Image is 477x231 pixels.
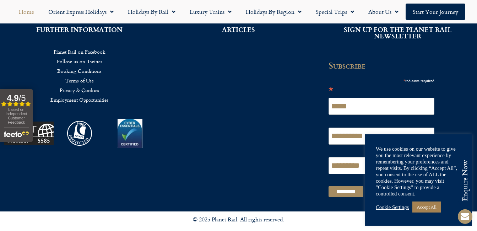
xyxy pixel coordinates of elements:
[4,4,473,20] nav: Menu
[11,95,148,104] a: Employment Opportunities
[239,4,309,20] a: Holidays by Region
[11,66,148,76] a: Booking Conditions
[11,47,148,57] a: Planet Rail on Facebook
[329,60,439,70] h2: Subscribe
[406,4,465,20] a: Start your Journey
[170,26,308,33] h2: ARTICLES
[309,4,361,20] a: Special Trips
[11,57,148,66] a: Follow us on Twitter
[12,4,41,20] a: Home
[361,4,406,20] a: About Us
[11,47,148,104] nav: Menu
[11,76,148,85] a: Terms of Use
[376,146,461,197] div: We use cookies on our website to give you the most relevant experience by remembering your prefer...
[329,26,466,39] h2: SIGN UP FOR THE PLANET RAIL NEWSLETTER
[183,4,239,20] a: Luxury Trains
[41,4,121,20] a: Orient Express Holidays
[121,4,183,20] a: Holidays by Rail
[412,202,441,213] a: Accept All
[36,215,441,224] p: © 2025 Planet Rail. All rights reserved.
[11,85,148,95] a: Privacy & Cookies
[329,76,434,85] div: indicates required
[376,204,409,210] a: Cookie Settings
[11,26,148,33] h2: FURTHER INFORMATION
